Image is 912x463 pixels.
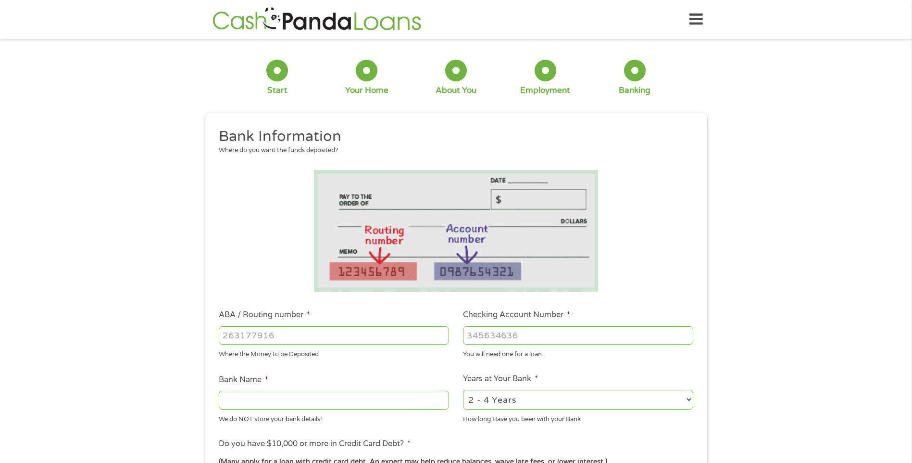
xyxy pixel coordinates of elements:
[219,310,310,320] label: ABA / Routing number
[219,347,449,360] div: Where the Money to be Deposited
[436,85,476,96] div: About You
[219,439,411,449] label: Do you have $10,000 or more in Credit Card Debt?
[267,85,287,96] div: Start
[345,85,388,96] div: Your Home
[219,146,686,155] div: Where do you want the funds deposited?
[219,326,449,345] input: 263177916
[463,326,693,345] input: 345634636
[219,127,686,146] h2: Bank Information
[463,411,693,424] div: How long Have you been with your Bank
[463,374,538,384] label: Years at Your Bank
[219,411,449,424] div: We do NOT store your bank details!
[210,6,424,33] img: GetLoanNow Logo
[219,375,268,385] label: Bank Name
[463,347,693,360] div: You will need one for a loan.
[520,85,570,96] div: Employment
[314,170,599,292] img: Routing number location
[463,310,570,320] label: Checking Account Number
[619,85,650,96] div: Banking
